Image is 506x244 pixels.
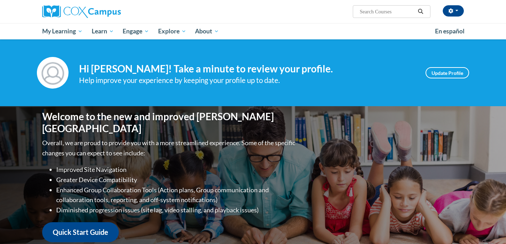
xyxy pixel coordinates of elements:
a: Quick Start Guide [42,222,119,242]
a: En español [430,24,469,39]
span: My Learning [42,27,83,36]
li: Enhanced Group Collaboration Tools (Action plans, Group communication and collaboration tools, re... [56,185,297,205]
span: Learn [92,27,114,36]
a: About [191,23,224,39]
p: Overall, we are proud to provide you with a more streamlined experience. Some of the specific cha... [42,138,297,158]
span: Engage [123,27,149,36]
a: Explore [154,23,191,39]
div: Help improve your experience by keeping your profile up to date. [79,75,415,86]
h1: Welcome to the new and improved [PERSON_NAME][GEOGRAPHIC_DATA] [42,111,297,134]
img: Cox Campus [42,5,121,18]
a: Learn [87,23,118,39]
a: Engage [118,23,154,39]
img: Profile Image [37,57,69,89]
a: My Learning [38,23,87,39]
button: Search [415,7,426,16]
iframe: Button to launch messaging window [478,216,500,238]
li: Diminished progression issues (site lag, video stalling, and playback issues) [56,205,297,215]
div: Main menu [32,23,474,39]
span: Explore [158,27,186,36]
a: Cox Campus [42,5,176,18]
span: About [195,27,219,36]
li: Greater Device Compatibility [56,175,297,185]
a: Update Profile [426,67,469,78]
input: Search Courses [359,7,415,16]
li: Improved Site Navigation [56,165,297,175]
h4: Hi [PERSON_NAME]! Take a minute to review your profile. [79,63,415,75]
span: En español [435,27,465,35]
button: Account Settings [443,5,464,17]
